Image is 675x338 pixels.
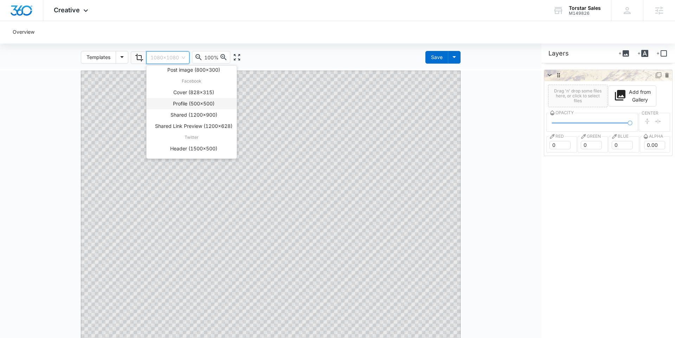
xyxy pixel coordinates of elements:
[219,53,228,61] button: Zoom into canvas by 10%
[569,5,601,11] div: account name
[547,113,638,131] div: Set opacity of image.
[579,140,607,150] div: Set hue of image.
[155,66,232,74] div: Post image (800x300)
[608,85,656,106] button: Add fromGallery
[637,49,649,58] button: Insert text
[569,11,601,16] div: account id
[611,133,629,139] label: Blue
[664,72,670,78] div: Delete
[150,52,185,64] span: 1080x1080
[548,110,574,116] label: Opacity
[13,21,34,44] button: Overview
[147,64,237,76] div: Post image (800x300)
[654,117,662,126] button: Horizontally center text line.
[580,133,602,139] label: Green
[155,156,232,164] div: Profile (400x400)
[155,111,232,119] div: Shared (1200x900)
[641,140,669,150] div: Set hue of image.
[54,6,80,14] span: Creative
[147,109,237,121] div: Shared (1200x900)
[233,51,241,64] button: Reset canvas zoom to 100%
[155,145,232,152] div: Header (1500x500)
[618,49,630,58] button: Insert image
[547,137,577,152] div: Set hue of image.
[425,51,448,64] button: Save
[431,53,443,61] div: Save
[610,140,638,150] div: Set hue of image.
[155,122,232,130] div: Shared Link Preview (1200x628)
[128,51,189,64] div: Dimensions of document (width by height).
[147,121,237,132] div: Shared Link Preview (1200x628)
[548,48,569,58] div: Layers
[81,51,116,64] button: Templates
[147,132,237,143] div: Twitter
[147,76,237,87] div: Facebook
[643,117,651,126] button: Vertically center text line.
[86,53,110,61] div: Templates
[155,100,232,108] div: Profile (500x500)
[642,133,664,139] label: Alpha
[204,54,218,61] div: 100 %
[147,87,237,98] div: Cover (828x315)
[655,72,662,78] div: Duplicate
[147,98,237,109] div: Profile (500x500)
[656,49,668,58] button: Insert box shape
[194,53,203,61] button: Zoom out of canvas by 10%
[147,154,237,165] div: Profile (400x400)
[147,143,237,154] div: Header (1500x500)
[629,88,651,104] span: Add from Gallery
[548,133,565,139] label: Red
[640,117,669,127] div: Rotation (clockwise) of image.
[155,89,232,96] div: Cover (828x315)
[548,85,607,107] div: Drag 'n' drop some files here, or click to select files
